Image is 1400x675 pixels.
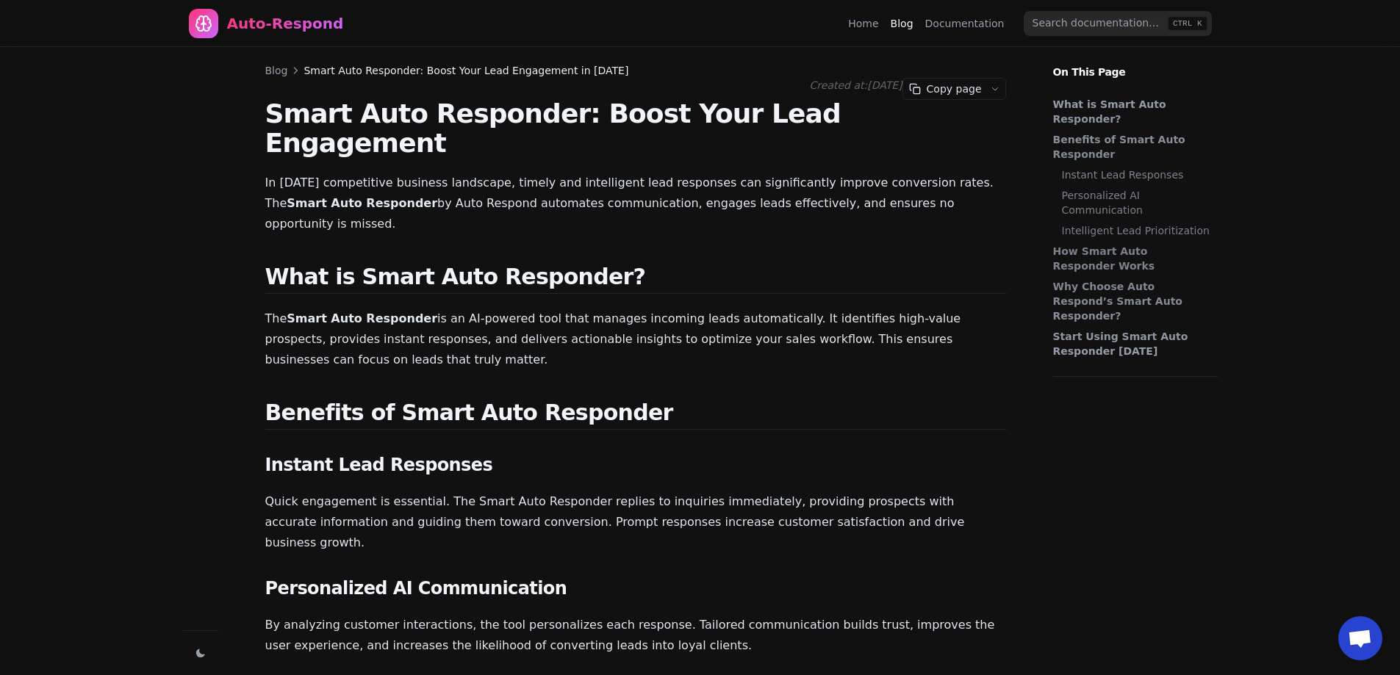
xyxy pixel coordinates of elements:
[925,16,1005,31] a: Documentation
[848,16,878,31] a: Home
[304,63,628,78] span: Smart Auto Responder: Boost Your Lead Engagement in 2025
[1053,97,1210,126] a: What is Smart Auto Responder?
[287,311,437,325] strong: Smart Auto Responder
[265,99,1006,158] h1: Smart Auto Responder: Boost Your Lead Engagement
[1053,279,1210,323] a: Why Choose Auto Respond’s Smart Auto Responder?
[265,264,1006,294] h2: What is Smart Auto Responder?
[810,79,902,91] span: Created at: [DATE]
[1041,47,1230,79] p: On This Page
[891,16,913,31] a: Blog
[189,9,344,38] a: Home page
[265,400,1006,430] h2: Benefits of Smart Auto Responder
[1338,616,1382,660] div: Open chat
[265,615,1006,656] p: By analyzing customer interactions, the tool personalizes each response. Tailored communication b...
[903,79,985,99] button: Copy page
[1062,167,1210,182] a: Instant Lead Responses
[265,173,1006,234] p: In [DATE] competitive business landscape, timely and intelligent lead responses can significantly...
[1053,244,1210,273] a: How Smart Auto Responder Works
[1053,132,1210,162] a: Benefits of Smart Auto Responder
[265,453,1006,477] h3: Instant Lead Responses
[1053,329,1210,358] a: Start Using Smart Auto Responder [DATE]
[265,63,288,78] a: Blog
[1062,223,1210,238] a: Intelligent Lead Prioritization
[265,577,1006,600] h3: Personalized AI Communication
[227,13,344,34] div: Auto-Respond
[1062,188,1210,217] a: Personalized AI Communication
[190,643,211,663] button: Change theme
[265,308,1006,370] p: The is an AI-powered tool that manages incoming leads automatically. It identifies high-value pro...
[265,491,1006,553] p: Quick engagement is essential. The Smart Auto Responder replies to inquiries immediately, providi...
[1024,11,1212,36] input: Search documentation…
[287,196,437,210] strong: Smart Auto Responder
